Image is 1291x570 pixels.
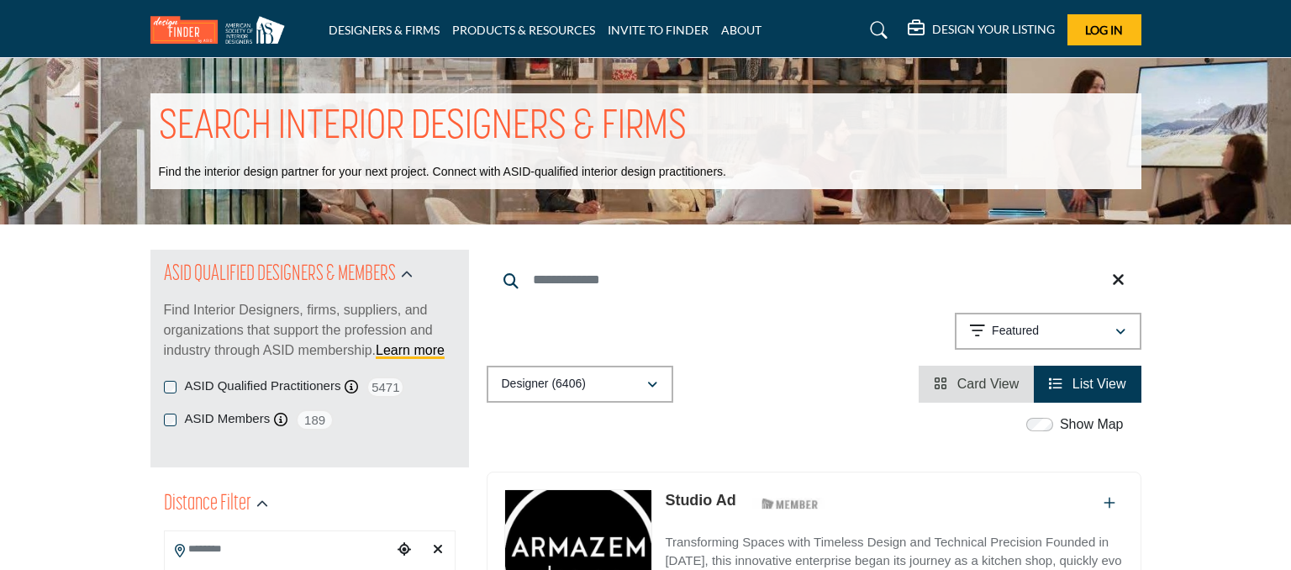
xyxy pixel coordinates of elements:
p: Find the interior design partner for your next project. Connect with ASID-qualified interior desi... [159,164,726,181]
li: List View [1034,366,1141,403]
h2: ASID QUALIFIED DESIGNERS & MEMBERS [164,260,396,290]
span: List View [1072,377,1126,391]
a: PRODUCTS & RESOURCES [452,23,595,37]
span: Log In [1085,23,1123,37]
span: 5471 [366,377,404,398]
button: Designer (6406) [487,366,673,403]
li: Card View [919,366,1034,403]
input: Search Keyword [487,260,1141,300]
span: Card View [957,377,1020,391]
a: ABOUT [721,23,761,37]
label: ASID Qualified Practitioners [185,377,341,396]
a: Add To List [1104,496,1115,510]
p: Designer (6406) [502,376,586,393]
a: View List [1049,377,1125,391]
a: View Card [934,377,1019,391]
div: Choose your current location [392,532,417,568]
p: Find Interior Designers, firms, suppliers, and organizations that support the profession and indu... [164,300,456,361]
a: Studio Ad [665,492,735,509]
input: ASID Qualified Practitioners checkbox [164,381,177,393]
a: Search [854,17,898,44]
input: Search Location [165,533,392,566]
h5: DESIGN YOUR LISTING [932,22,1055,37]
div: DESIGN YOUR LISTING [908,20,1055,40]
label: Show Map [1060,414,1124,435]
p: Featured [992,323,1039,340]
input: ASID Members checkbox [164,414,177,426]
a: DESIGNERS & FIRMS [329,23,440,37]
p: Studio Ad [665,489,735,512]
h1: SEARCH INTERIOR DESIGNERS & FIRMS [159,102,687,154]
img: Site Logo [150,16,293,44]
a: INVITE TO FINDER [608,23,709,37]
label: ASID Members [185,409,271,429]
h2: Distance Filter [164,489,251,520]
a: Learn more [376,343,445,357]
button: Log In [1067,14,1141,45]
img: ASID Members Badge Icon [752,493,828,515]
span: 189 [296,409,334,430]
div: Clear search location [425,532,451,568]
button: Featured [955,313,1141,350]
